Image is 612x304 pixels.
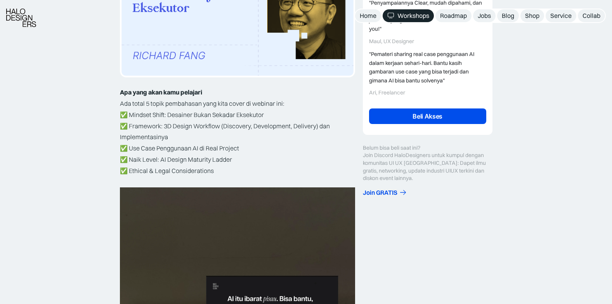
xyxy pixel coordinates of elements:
[363,189,492,197] a: Join GRATIS
[478,12,491,20] div: Jobs
[497,9,519,22] a: Blog
[120,109,355,176] p: ✅ Mindset Shift: Desainer Bukan Sekadar Eksekutor ✅ Framework: 3D Design Workflow (Discovery, Dev...
[520,9,544,22] a: Shop
[546,9,576,22] a: Service
[473,9,496,22] a: Jobs
[355,9,381,22] a: Home
[369,89,486,96] div: Ari, Freelancer
[583,12,600,20] div: Collab
[120,176,355,188] p: ‍
[369,38,486,45] div: Maul, UX Designer
[525,12,539,20] div: Shop
[120,88,202,96] strong: Apa yang akan kamu pelajari
[550,12,572,20] div: Service
[360,12,376,20] div: Home
[369,108,486,124] a: Beli Akses
[120,98,355,109] p: Ada total 5 topik pembahasan yang kita cover di webinar ini:
[369,50,486,85] div: "Pemateri sharing real case penggunaan AI dalam kerjaan sehari-hari. Bantu kasih gambaran use cas...
[435,9,472,22] a: Roadmap
[397,12,429,20] div: Workshops
[502,12,514,20] div: Blog
[578,9,605,22] a: Collab
[440,12,467,20] div: Roadmap
[363,144,492,182] div: Belum bisa beli saat ini? Join Discord HaloDesigners untuk kumpul dengan komunitas UI UX [GEOGRAP...
[383,9,434,22] a: Workshops
[363,189,397,197] div: Join GRATIS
